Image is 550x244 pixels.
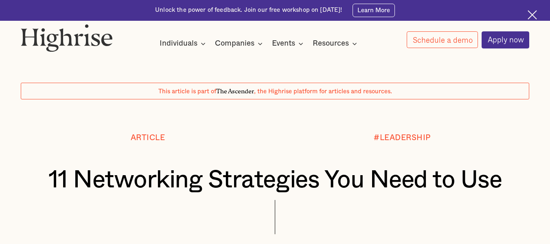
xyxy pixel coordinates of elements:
[374,134,431,143] div: #LEADERSHIP
[216,86,254,94] span: The Ascender
[21,24,113,52] img: Highrise logo
[353,4,395,17] a: Learn More
[528,10,537,20] img: Cross icon
[313,39,349,48] div: Resources
[42,167,508,193] h1: 11 Networking Strategies You Need to Use
[272,39,295,48] div: Events
[407,31,478,48] a: Schedule a demo
[158,88,216,95] span: This article is part of
[272,39,306,48] div: Events
[313,39,359,48] div: Resources
[215,39,265,48] div: Companies
[160,39,208,48] div: Individuals
[482,31,530,48] a: Apply now
[215,39,254,48] div: Companies
[155,6,342,14] div: Unlock the power of feedback. Join our free workshop on [DATE]!
[131,134,165,143] div: Article
[160,39,197,48] div: Individuals
[254,88,392,95] span: , the Highrise platform for articles and resources.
